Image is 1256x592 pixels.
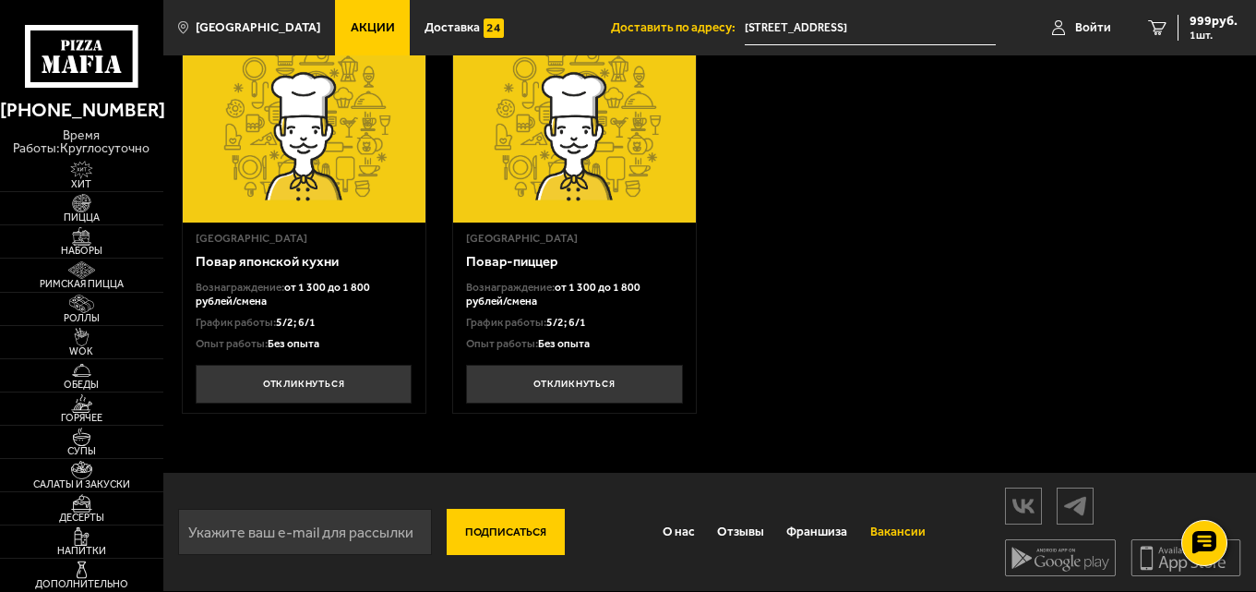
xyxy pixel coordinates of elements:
[196,281,412,309] div: Вознаграждение:
[466,316,682,331] div: График работы:
[182,18,426,414] a: [GEOGRAPHIC_DATA]Повар японской кухниВознаграждение:от 1 300 до 1 800 рублей/сменаГрафик работы:5...
[546,316,586,329] span: 5/2; 6/1
[196,253,412,271] h3: Повар японской кухни
[196,316,412,331] div: График работы:
[351,21,395,34] span: Акции
[538,337,590,350] span: Без опыта
[276,316,316,329] span: 5/2; 6/1
[1190,30,1238,41] span: 1 шт.
[196,21,320,34] span: [GEOGRAPHIC_DATA]
[745,11,996,45] input: Ваш адрес доставки
[611,21,745,34] span: Доставить по адресу:
[196,232,412,247] div: [GEOGRAPHIC_DATA]
[466,232,682,247] div: [GEOGRAPHIC_DATA]
[651,511,705,553] a: О нас
[1190,15,1238,28] span: 999 руб.
[859,511,937,553] a: Вакансии
[178,509,432,555] input: Укажите ваш e-mail для рассылки
[1006,489,1041,522] img: vk
[452,18,697,414] a: [GEOGRAPHIC_DATA]Повар-пиццерВознаграждение:от 1 300 до 1 800 рублей/сменаГрафик работы:5/2; 6/1О...
[1058,489,1093,522] img: tg
[425,21,480,34] span: Доставка
[196,281,370,308] span: от 1 300 до 1 800 рублей/смена
[466,281,640,308] span: от 1 300 до 1 800 рублей/смена
[484,18,503,38] img: 15daf4d41897b9f0e9f617042186c801.svg
[466,337,682,352] div: Опыт работы:
[268,337,319,350] span: Без опыта
[745,11,996,45] span: Санкт-Петербург, Железноводская улица, 20
[196,337,412,352] div: Опыт работы:
[466,253,682,271] h3: Повар-пиццер
[775,511,858,553] a: Франшиза
[466,365,682,405] button: Откликнуться
[706,511,775,553] a: Отзывы
[466,281,682,309] div: Вознаграждение:
[1075,21,1111,34] span: Войти
[447,509,565,555] button: Подписаться
[196,365,412,405] button: Откликнуться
